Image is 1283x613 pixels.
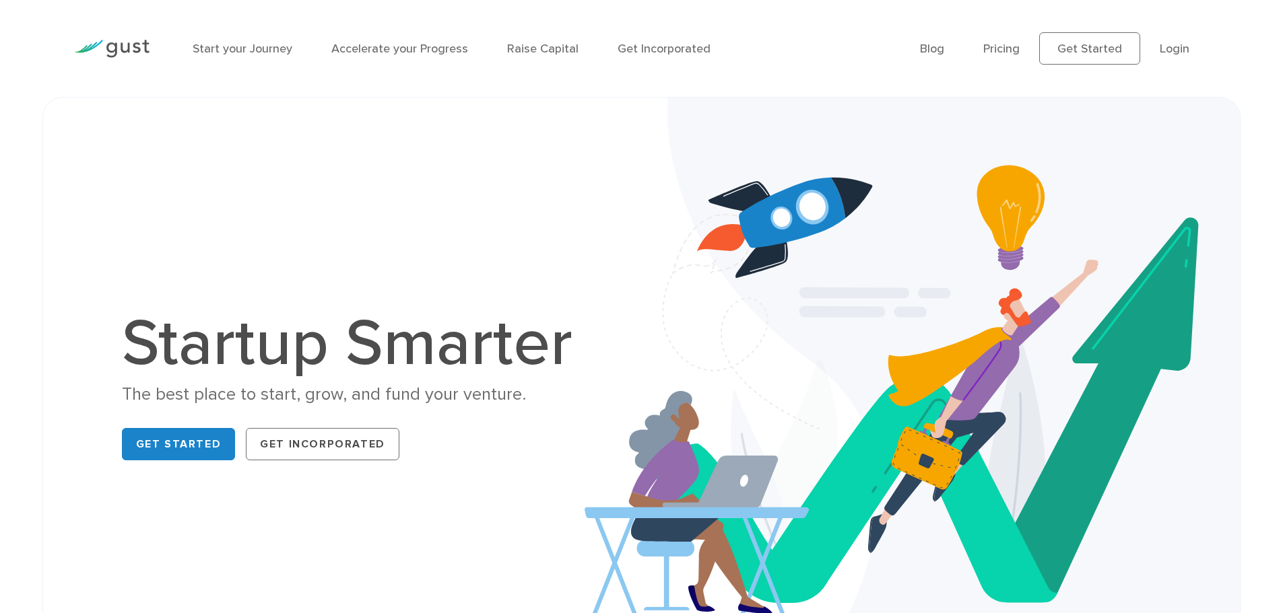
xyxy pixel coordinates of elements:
[618,42,711,56] a: Get Incorporated
[122,383,587,406] div: The best place to start, grow, and fund your venture.
[1039,32,1140,65] a: Get Started
[920,42,944,56] a: Blog
[246,428,399,460] a: Get Incorporated
[983,42,1020,56] a: Pricing
[122,428,236,460] a: Get Started
[507,42,579,56] a: Raise Capital
[1160,42,1189,56] a: Login
[74,40,150,58] img: Gust Logo
[122,312,587,376] h1: Startup Smarter
[193,42,292,56] a: Start your Journey
[331,42,468,56] a: Accelerate your Progress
